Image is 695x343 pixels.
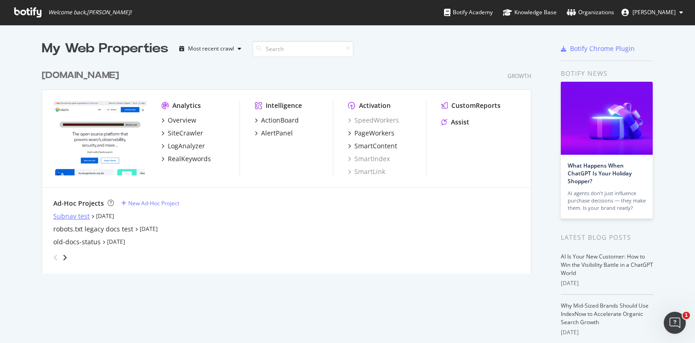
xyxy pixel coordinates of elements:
div: Growth [507,72,531,80]
button: Most recent crawl [176,41,245,56]
div: Most recent crawl [188,46,234,51]
div: Ad-Hoc Projects [53,199,104,208]
div: Botify Academy [444,8,493,17]
a: Overview [161,116,196,125]
a: [DOMAIN_NAME] [42,69,123,82]
div: LogAnalyzer [168,141,205,151]
a: AlertPanel [255,129,293,138]
div: PageWorkers [354,129,394,138]
div: Analytics [172,101,201,110]
div: Organizations [567,8,614,17]
div: grid [42,58,539,274]
div: Latest Blog Posts [561,232,653,242]
div: Intelligence [266,101,302,110]
div: SiteCrawler [168,129,203,138]
a: ActionBoard [255,116,299,125]
a: SmartContent [348,141,397,151]
div: RealKeywords [168,154,211,163]
div: Botify Chrome Plugin [570,44,635,53]
a: SmartIndex [348,154,390,163]
a: Botify Chrome Plugin [561,44,635,53]
a: old-docs-status [53,237,101,247]
div: angle-right [62,253,68,262]
div: [DATE] [561,328,653,337]
div: New Ad-Hoc Project [128,199,179,207]
a: AI Is Your New Customer: How to Win the Visibility Battle in a ChatGPT World [561,253,653,277]
div: [DATE] [561,279,653,287]
div: CustomReports [451,101,501,110]
div: AlertPanel [261,129,293,138]
span: Celia García-Gutiérrez [632,8,676,16]
div: ActionBoard [261,116,299,125]
div: Activation [359,101,391,110]
div: AI agents don’t just influence purchase decisions — they make them. Is your brand ready? [568,190,646,212]
a: SpeedWorkers [348,116,399,125]
a: LogAnalyzer [161,141,205,151]
div: [DOMAIN_NAME] [42,69,119,82]
div: Knowledge Base [503,8,557,17]
div: Overview [168,116,196,125]
span: 1 [683,312,690,319]
a: [DATE] [140,225,158,233]
a: SiteCrawler [161,129,203,138]
a: Assist [441,118,469,127]
input: Search [252,41,353,57]
a: CustomReports [441,101,501,110]
div: My Web Properties [42,39,168,58]
a: PageWorkers [348,129,394,138]
a: RealKeywords [161,154,211,163]
button: [PERSON_NAME] [614,5,690,20]
div: Botify news [561,68,653,79]
a: [DATE] [107,238,125,246]
a: New Ad-Hoc Project [121,199,179,207]
div: Assist [451,118,469,127]
iframe: Intercom live chat [664,312,686,334]
a: What Happens When ChatGPT Is Your Holiday Shopper? [568,162,632,185]
a: robots.txt legacy docs test [53,225,133,234]
img: What Happens When ChatGPT Is Your Holiday Shopper? [561,82,653,155]
span: Welcome back, [PERSON_NAME] ! [48,9,131,16]
a: SmartLink [348,167,385,176]
div: SmartContent [354,141,397,151]
div: angle-left [50,250,62,265]
a: Why Mid-Sized Brands Should Use IndexNow to Accelerate Organic Search Growth [561,302,649,326]
a: [DATE] [96,212,114,220]
a: Subnav test [53,212,90,221]
img: elastic.co [53,101,147,175]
